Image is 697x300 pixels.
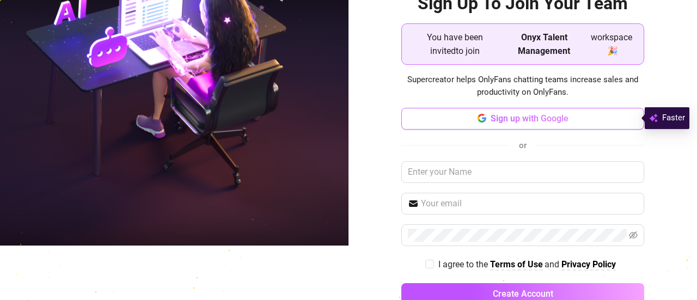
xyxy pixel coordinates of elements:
strong: Terms of Use [490,259,543,270]
span: workspace 🎉 [588,30,635,58]
span: I agree to the [438,259,490,270]
strong: Privacy Policy [561,259,616,270]
a: Privacy Policy [561,259,616,271]
span: You have been invited to join [411,30,500,58]
span: eye-invisible [629,231,638,240]
strong: Onyx Talent Management [518,32,570,56]
span: or [519,140,527,150]
span: Supercreator helps OnlyFans chatting teams increase sales and productivity on OnlyFans. [401,74,645,99]
span: and [545,259,561,270]
button: Sign up with Google [401,108,645,130]
span: Faster [662,112,685,125]
input: Enter your Name [401,161,645,183]
input: Your email [421,197,638,210]
span: Sign up with Google [491,113,568,124]
img: svg%3e [649,112,658,125]
span: Create Account [493,289,553,299]
a: Terms of Use [490,259,543,271]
